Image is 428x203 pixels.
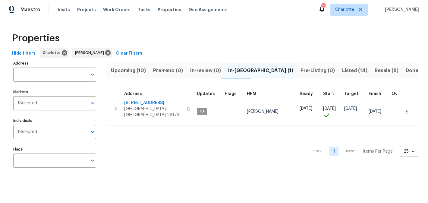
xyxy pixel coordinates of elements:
span: Start [323,92,334,96]
span: Charlotte [43,50,63,56]
button: Clear Filters [114,48,145,59]
span: [DATE] [300,106,312,111]
span: 1 Selected [17,101,37,106]
span: [PERSON_NAME] [382,7,419,13]
span: [GEOGRAPHIC_DATA], [GEOGRAPHIC_DATA] 28173 [124,106,183,118]
span: 1 Selected [17,129,37,135]
nav: Pagination Navigation [308,129,418,173]
span: Resale (8) [375,66,398,75]
span: Tasks [138,8,150,12]
span: Ready [300,92,313,96]
label: Flags [13,147,96,151]
div: 25 [400,144,418,159]
span: In-review (0) [190,66,221,75]
span: Target [344,92,358,96]
p: Items Per Page [363,148,393,154]
span: Properties [12,35,60,41]
span: Upcoming (10) [111,66,146,75]
span: Work Orders [103,7,131,13]
span: Flags [225,92,237,96]
button: Hide filters [10,48,38,59]
td: Project started on time [321,98,342,125]
div: Target renovation project end date [344,92,364,96]
button: Open [88,128,97,136]
span: [PERSON_NAME] [247,109,279,114]
span: Visits [58,7,70,13]
span: Pre-reno (0) [153,66,183,75]
span: Projects [77,7,96,13]
span: Hide filters [12,50,36,57]
span: Maestro [20,7,40,13]
span: Clear Filters [116,50,142,57]
span: Listed (14) [342,66,367,75]
span: 10 [197,109,206,114]
span: [DATE] [369,109,381,114]
div: Earliest renovation start date (first business day after COE or Checkout) [300,92,318,96]
span: Geo Assignments [188,7,228,13]
button: Open [88,99,97,107]
span: Address [124,92,142,96]
button: Open [88,156,97,165]
span: [DATE] [323,106,336,111]
button: Open [88,70,97,79]
div: [PERSON_NAME] [72,48,112,58]
label: Address [13,62,96,65]
span: Charlotte [335,7,354,13]
a: Goto page 1 [329,147,338,156]
div: Days past target finish date [392,92,413,96]
span: HPM [247,92,256,96]
span: Properties [158,7,181,13]
span: Pre-Listing (0) [301,66,335,75]
span: Overall [392,92,407,96]
span: In-[GEOGRAPHIC_DATA] (1) [228,66,293,75]
span: Finish [369,92,381,96]
label: Individuals [13,119,96,122]
label: Markets [13,90,96,94]
div: Projected renovation finish date [369,92,387,96]
span: [PERSON_NAME] [75,50,106,56]
div: Actual renovation start date [323,92,339,96]
div: 43 [321,4,326,10]
span: [DATE] [344,106,357,111]
span: [STREET_ADDRESS] [124,100,183,106]
div: Charlotte [40,48,68,58]
span: Updates [197,92,215,96]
